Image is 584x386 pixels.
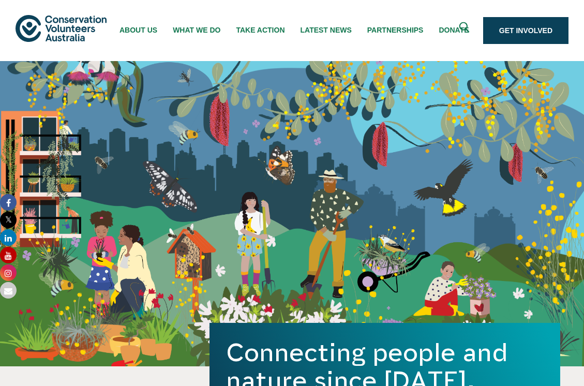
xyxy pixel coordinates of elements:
a: Get Involved [483,17,568,44]
button: Expand search box Close search box [453,18,478,43]
span: Latest News [301,26,352,34]
span: What We Do [173,26,220,34]
span: Take Action [236,26,284,34]
span: About Us [119,26,157,34]
span: Partnerships [367,26,424,34]
span: Donate [439,26,469,34]
img: logo.svg [16,15,107,41]
span: Expand search box [459,22,472,39]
